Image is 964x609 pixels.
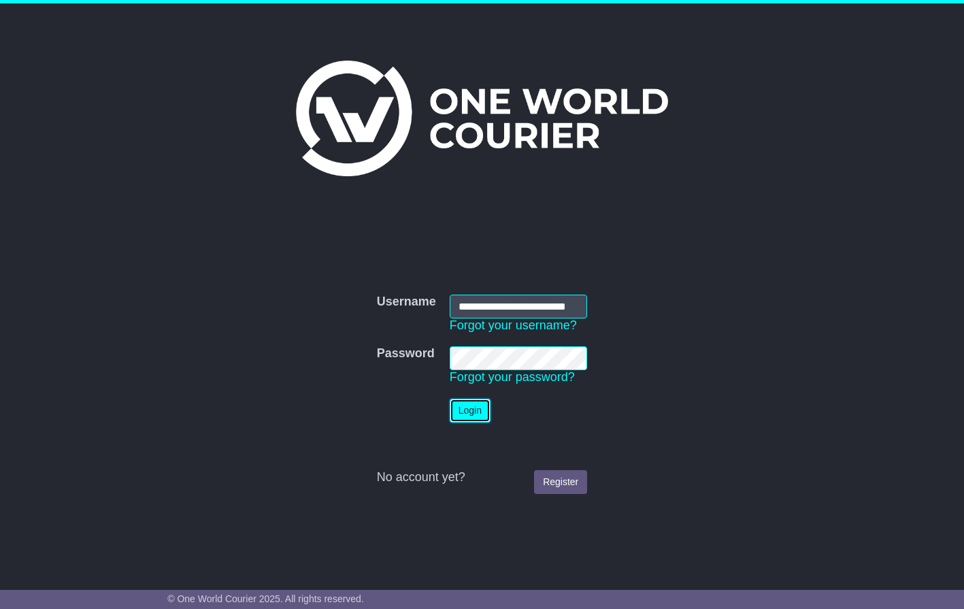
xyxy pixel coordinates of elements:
label: Password [377,346,435,361]
span: © One World Courier 2025. All rights reserved. [167,593,364,604]
div: No account yet? [377,470,588,485]
a: Forgot your password? [450,370,575,384]
label: Username [377,295,436,310]
a: Register [534,470,587,494]
button: Login [450,399,491,423]
a: Forgot your username? [450,318,577,332]
img: One World [296,61,667,176]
